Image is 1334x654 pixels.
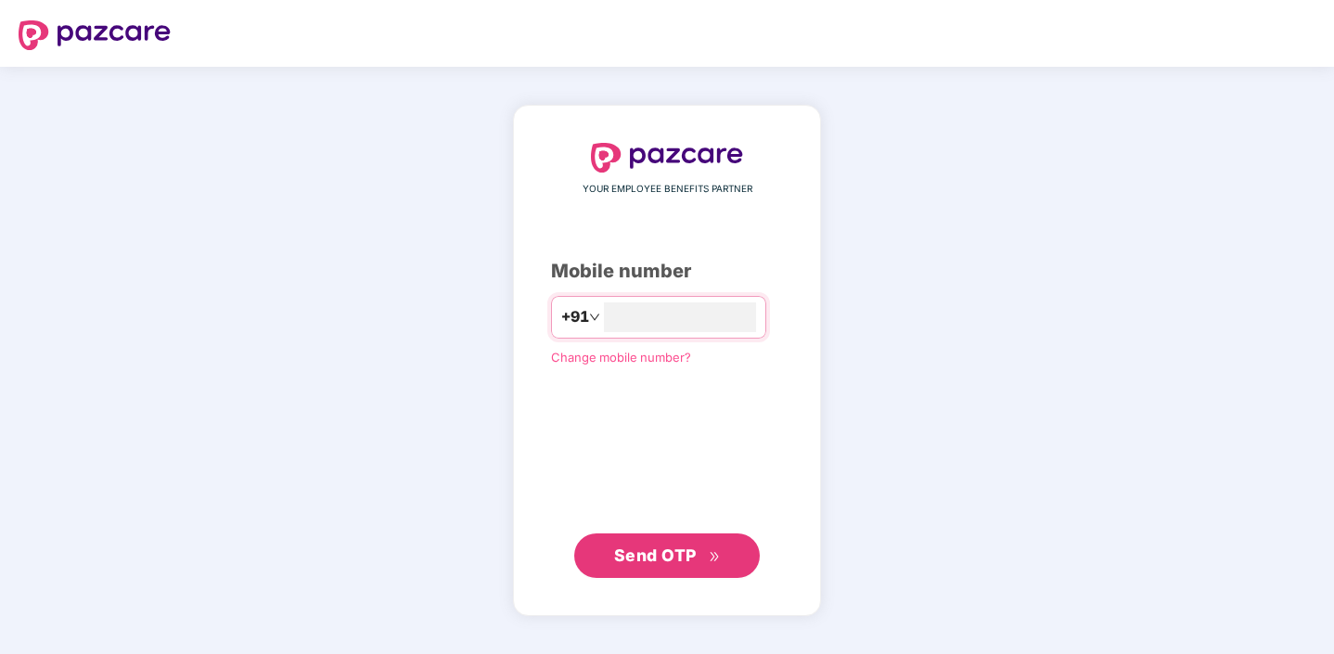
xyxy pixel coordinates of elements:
[589,312,600,323] span: down
[591,143,743,173] img: logo
[574,533,760,578] button: Send OTPdouble-right
[551,350,691,365] a: Change mobile number?
[709,551,721,563] span: double-right
[614,545,697,565] span: Send OTP
[583,182,752,197] span: YOUR EMPLOYEE BENEFITS PARTNER
[19,20,171,50] img: logo
[551,257,783,286] div: Mobile number
[561,305,589,328] span: +91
